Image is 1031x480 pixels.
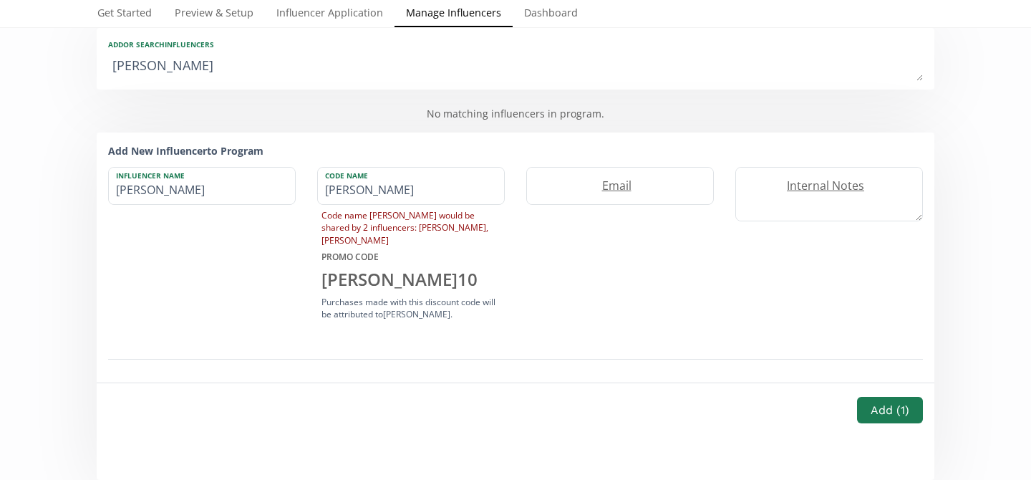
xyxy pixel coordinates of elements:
[108,52,923,81] textarea: [PERSON_NAME]
[318,168,490,181] label: Code Name
[97,95,934,133] div: No matching influencers in program.
[317,296,505,320] div: Purchases made with this discount code will be attributed to [PERSON_NAME] .
[108,39,923,49] div: Add or search INFLUENCERS
[317,205,505,250] div: Code name [PERSON_NAME] would be shared by 2 influencers: [PERSON_NAME], [PERSON_NAME]
[527,178,699,194] label: Email
[857,397,923,423] button: Add (1)
[108,144,263,158] strong: Add New Influencer to Program
[317,251,505,263] div: PROMO CODE
[736,178,908,194] label: Internal Notes
[109,168,281,181] label: Influencer Name
[317,267,505,292] div: [PERSON_NAME] 10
